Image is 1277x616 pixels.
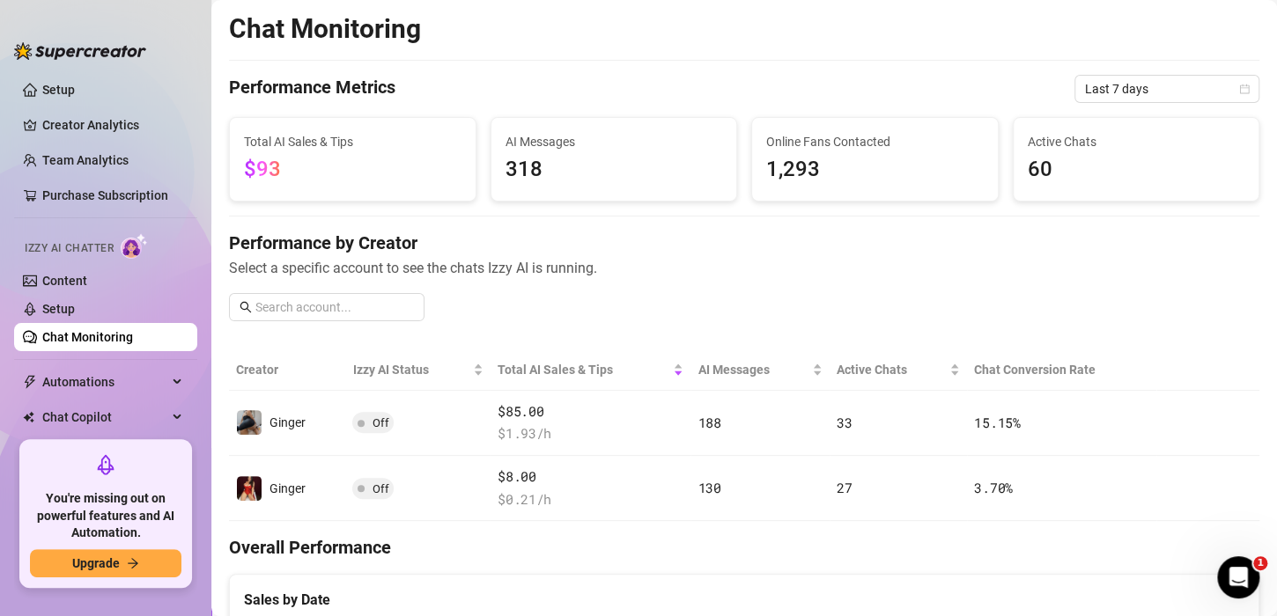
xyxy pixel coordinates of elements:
[276,7,309,40] button: Home
[30,490,181,542] span: You're missing out on powerful features and AI Automation.
[82,125,157,139] b: $15/month
[36,124,316,158] div: For just , you can manage it with ease - and still get everything you need:
[23,375,37,389] span: thunderbolt
[27,481,41,495] button: Emoji picker
[244,157,281,181] span: $93
[72,556,120,570] span: Upgrade
[244,589,1244,611] div: Sales by Date
[229,231,1259,255] h4: Performance by Creator
[766,132,984,151] span: Online Fans Contacted
[766,153,984,187] span: 1,293
[302,474,330,502] button: Send a message…
[49,167,316,184] li: 500 AI messages
[698,360,808,379] span: AI Messages
[42,403,167,431] span: Chat Copilot
[240,301,252,313] span: search
[42,83,75,97] a: Setup
[55,481,70,495] button: Gif picker
[237,476,262,501] img: Ginger
[42,111,183,139] a: Creator Analytics
[974,414,1020,431] span: 15.15 %
[36,351,316,369] div: 👉 and get started [DATE]
[498,489,683,510] span: $ 0.21 /h
[36,308,316,342] div: All designed to help you manage and grow all accounts from a single place.
[698,479,720,496] span: 130
[95,454,116,475] span: rocket
[244,132,461,151] span: Total AI Sales & Tips
[698,414,720,431] span: 188
[36,55,316,72] div: Hi [PERSON_NAME],
[690,349,830,391] th: AI Messages
[830,349,967,391] th: Active Chats
[345,349,491,391] th: Izzy AI Status
[1085,76,1249,102] span: Last 7 days
[1253,556,1267,570] span: 1
[42,181,183,209] a: Purchase Subscription
[269,481,306,495] span: Ginger
[269,415,306,429] span: Ginger
[1217,556,1259,598] iframe: Intercom live chat
[498,423,683,444] span: $ 1.93 /h
[11,7,45,40] button: go back
[42,274,87,288] a: Content
[229,75,395,103] h4: Performance Metrics
[352,360,469,379] span: Izzy AI Status
[255,297,414,317] input: Search account...
[25,240,114,257] span: Izzy AI Chatter
[30,549,181,577] button: Upgradearrow-right
[498,360,669,379] span: Total AI Sales & Tips
[229,257,1259,279] span: Select a specific account to see the chats Izzy AI is running.
[36,404,316,422] div: [PERSON_NAME] Supercreator
[49,225,316,258] li: Full analytics for your account and chatters
[112,481,126,495] button: Start recording
[237,410,262,435] img: Ginger
[50,10,78,38] div: Profile image for Tanya
[372,416,388,429] span: Off
[1028,153,1245,187] span: 60
[491,349,690,391] th: Total AI Sales & Tips
[967,349,1156,391] th: Chat Conversion Rate
[42,368,167,396] span: Automations
[23,411,34,423] img: Chat Copilot
[42,330,133,344] a: Chat Monitoring
[309,7,341,39] div: Close
[229,12,421,46] h2: Chat Monitoring
[372,482,388,495] span: Off
[229,349,345,391] th: Creator
[85,22,171,40] p: Active 14h ago
[36,378,316,395] div: With Love,
[974,479,1013,496] span: 3.70 %
[1239,84,1250,94] span: calendar
[15,444,337,474] textarea: Message…
[121,233,148,259] img: AI Chatter
[49,283,316,300] li: Full mobile app access
[49,188,316,221] li: Message Copilot, Inbox Copilot & Pricing Copilot
[837,414,852,431] span: 33
[506,153,723,187] span: 318
[51,352,136,366] a: Go to the app
[42,153,129,167] a: Team Analytics
[506,132,723,151] span: AI Messages
[49,262,316,279] li: Sales and marketing tools
[1028,132,1245,151] span: Active Chats
[42,302,75,316] a: Setup
[837,360,946,379] span: Active Chats
[14,42,146,60] img: logo-BBDzfeDw.svg
[498,401,683,422] span: $85.00
[127,557,139,569] span: arrow-right
[229,535,1259,560] h4: Overall Performance
[36,81,316,115] div: Got an account you didn’t add because it felt too small? Not anymore! 🌟
[84,481,98,495] button: Upload attachment
[837,479,852,496] span: 27
[85,9,200,22] h1: [PERSON_NAME]
[498,466,683,488] span: $8.00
